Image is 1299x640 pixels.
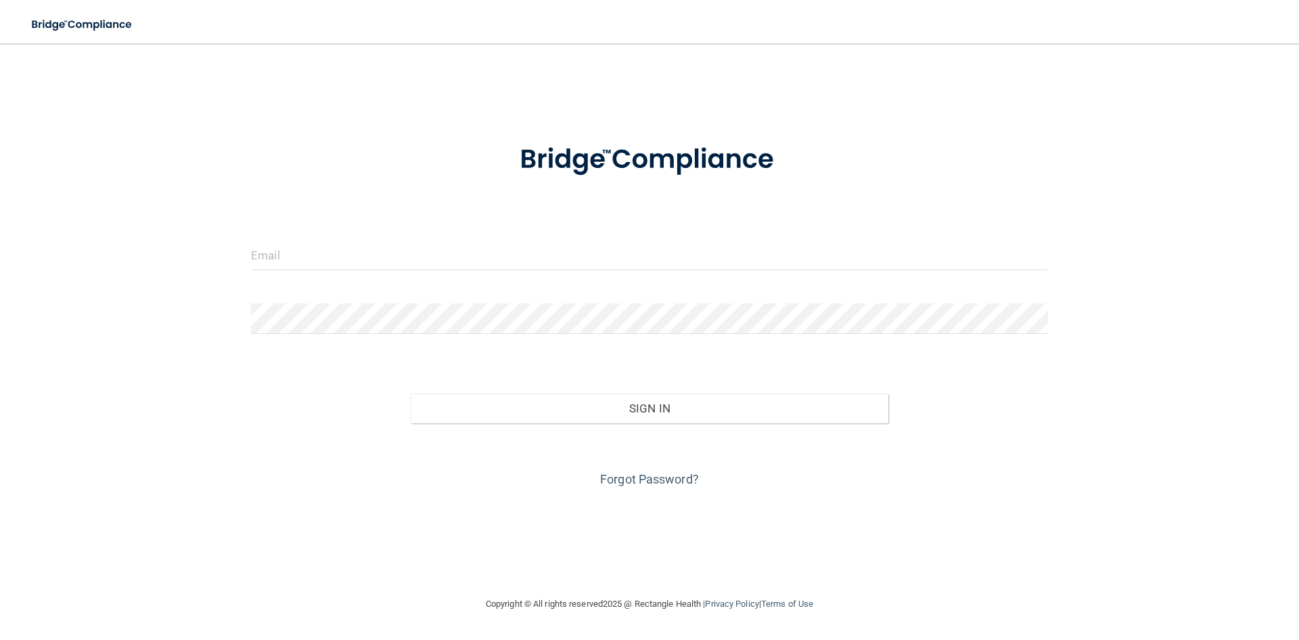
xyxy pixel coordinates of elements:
[403,582,896,626] div: Copyright © All rights reserved 2025 @ Rectangle Health | |
[600,472,699,486] a: Forgot Password?
[251,240,1048,270] input: Email
[20,11,145,39] img: bridge_compliance_login_screen.278c3ca4.svg
[411,393,889,423] button: Sign In
[705,599,758,609] a: Privacy Policy
[761,599,813,609] a: Terms of Use
[492,125,807,195] img: bridge_compliance_login_screen.278c3ca4.svg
